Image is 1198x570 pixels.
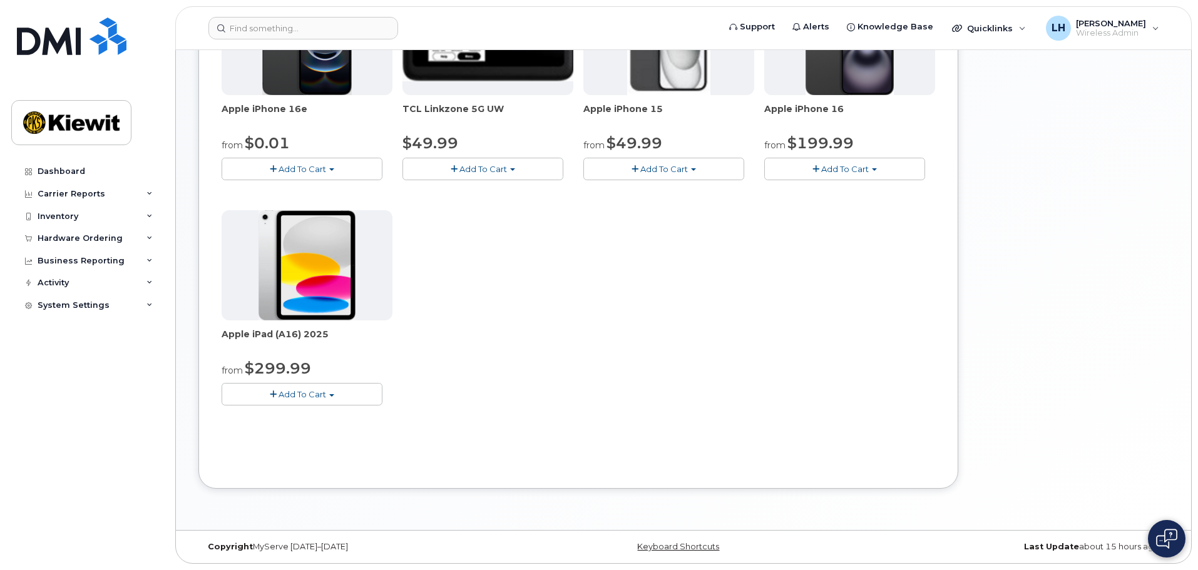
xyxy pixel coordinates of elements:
[222,158,382,180] button: Add To Cart
[245,134,290,152] span: $0.01
[259,210,356,320] img: ipad_11.png
[198,542,522,552] div: MyServe [DATE]–[DATE]
[764,103,935,128] div: Apple iPhone 16
[222,365,243,376] small: from
[967,23,1013,33] span: Quicklinks
[402,103,573,128] div: TCL Linkzone 5G UW
[764,140,786,151] small: from
[1156,529,1177,549] img: Open chat
[459,164,507,174] span: Add To Cart
[821,164,869,174] span: Add To Cart
[222,328,392,353] div: Apple iPad (A16) 2025
[1024,542,1079,551] strong: Last Update
[583,140,605,151] small: from
[720,14,784,39] a: Support
[402,158,563,180] button: Add To Cart
[845,542,1169,552] div: about 15 hours ago
[583,158,744,180] button: Add To Cart
[1037,16,1168,41] div: Lamarcus Harris
[803,21,829,33] span: Alerts
[279,389,326,399] span: Add To Cart
[740,21,775,33] span: Support
[222,103,392,128] div: Apple iPhone 16e
[208,542,253,551] strong: Copyright
[208,17,398,39] input: Find something...
[787,134,854,152] span: $199.99
[943,16,1035,41] div: Quicklinks
[222,383,382,405] button: Add To Cart
[858,21,933,33] span: Knowledge Base
[245,359,311,377] span: $299.99
[279,164,326,174] span: Add To Cart
[1076,18,1146,28] span: [PERSON_NAME]
[222,140,243,151] small: from
[583,103,754,128] div: Apple iPhone 15
[607,134,662,152] span: $49.99
[784,14,838,39] a: Alerts
[1052,21,1065,36] span: LH
[838,14,942,39] a: Knowledge Base
[640,164,688,174] span: Add To Cart
[764,158,925,180] button: Add To Cart
[402,134,458,152] span: $49.99
[637,542,719,551] a: Keyboard Shortcuts
[1076,28,1146,38] span: Wireless Admin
